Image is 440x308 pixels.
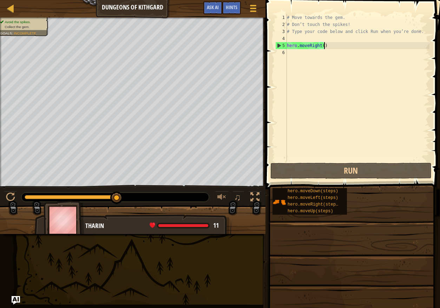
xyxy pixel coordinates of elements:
span: : [12,31,14,35]
button: Run [270,163,432,179]
div: Tharin [85,221,224,230]
span: hero.moveUp(steps) [288,209,333,214]
span: hero.moveLeft(steps) [288,195,338,200]
span: Ask AI [207,4,219,11]
button: Show game menu [244,1,262,18]
span: Collect the gem. [5,25,29,29]
span: Incomplete [14,31,36,35]
div: 5 [276,42,287,49]
span: 11 [213,221,219,230]
button: ♫ [232,191,244,205]
button: Adjust volume [215,191,229,205]
div: 6 [275,49,287,56]
span: Avoid the spikes. [5,20,31,24]
span: hero.moveDown(steps) [288,189,338,194]
button: Ask AI [203,1,222,14]
button: Toggle fullscreen [248,191,262,205]
div: 2 [275,21,287,28]
div: 1 [275,14,287,21]
span: hero.moveRight(steps) [288,202,341,207]
div: 3 [275,28,287,35]
img: thang_avatar_frame.png [44,201,84,240]
button: Ask AI [12,296,20,304]
span: Hints [226,4,237,11]
span: ♫ [234,192,241,202]
div: health: 11 / 11 [150,222,219,229]
img: portrait.png [272,195,286,209]
div: 4 [275,35,287,42]
button: Ctrl + P: Play [4,191,18,205]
